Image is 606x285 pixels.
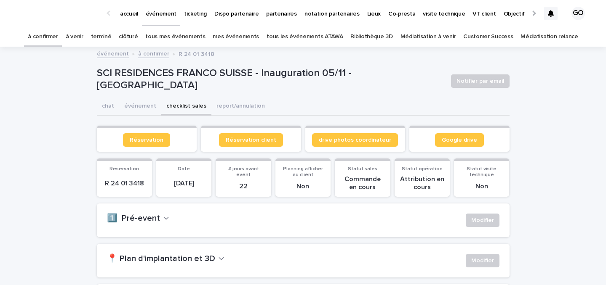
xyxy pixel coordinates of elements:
span: Planning afficher au client [283,166,323,177]
button: 1️⃣ Pré-event [107,214,169,224]
p: R 24 01 3418 [102,179,147,187]
a: Google drive [435,133,484,147]
span: Reservation [109,166,139,172]
p: R 24 01 3418 [179,49,214,58]
span: Statut sales [348,166,377,172]
a: Réservation [123,133,170,147]
span: drive photos coordinateur [319,137,391,143]
p: [DATE] [161,179,206,187]
span: Date [178,166,190,172]
button: Modifier [466,214,499,227]
button: chat [97,98,119,116]
img: Ls34BcGeRexTGTNfXpUC [17,5,99,22]
a: Réservation client [219,133,283,147]
p: SCI RESIDENCES FRANCO SUISSE - Inauguration 05/11 - [GEOGRAPHIC_DATA] [97,67,444,92]
a: à confirmer [28,27,58,47]
p: 22 [221,182,266,190]
h2: 1️⃣ Pré-event [107,214,160,224]
span: Réservation [130,137,163,143]
span: Modifier [471,256,494,265]
a: terminé [91,27,112,47]
a: mes événements [213,27,259,47]
span: Statut opération [402,166,443,172]
div: GO [571,7,585,20]
p: Attribution en cours [400,175,445,191]
span: Notifier par email [457,77,504,85]
a: à venir [66,27,83,47]
button: Modifier [466,254,499,267]
a: Bibliothèque 3D [350,27,392,47]
a: Customer Success [463,27,513,47]
button: checklist sales [161,98,211,116]
span: Réservation client [226,137,276,143]
span: Modifier [471,216,494,224]
span: Statut visite technique [467,166,497,177]
a: tous les événements ATAWA [267,27,343,47]
a: événement [97,48,129,58]
p: Non [459,182,504,190]
button: événement [119,98,161,116]
a: Médiatisation relance [521,27,578,47]
a: clôturé [119,27,138,47]
button: Notifier par email [451,74,510,88]
button: report/annulation [211,98,270,116]
a: à confirmer [138,48,169,58]
a: Médiatisation à venir [400,27,456,47]
a: tous mes événements [145,27,205,47]
a: drive photos coordinateur [312,133,398,147]
button: 📍 Plan d'implantation et 3D [107,254,224,264]
p: Non [280,182,326,190]
span: Google drive [442,137,477,143]
span: # jours avant event [228,166,259,177]
h2: 📍 Plan d'implantation et 3D [107,254,215,264]
p: Commande en cours [340,175,385,191]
